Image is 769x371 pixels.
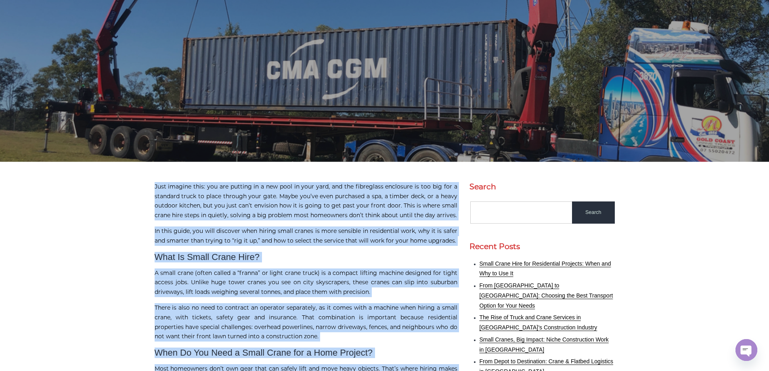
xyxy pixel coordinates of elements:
input: Search [572,201,615,224]
a: Small Cranes, Big Impact: Niche Construction Work in [GEOGRAPHIC_DATA] [480,336,609,353]
p: A small crane (often called a “franna” or light crane truck) is a compact lifting machine designe... [155,268,457,297]
p: Just imagine this: you are putting in a new pool in your yard, and the fibreglass enclosure is to... [155,182,457,220]
h2: When Do You Need a Small Crane for a Home Project? [155,348,457,358]
a: Small Crane Hire for Residential Projects: When and Why to Use It [480,260,611,277]
a: From [GEOGRAPHIC_DATA] to [GEOGRAPHIC_DATA]: Choosing the Best Transport Option for Your Needs [480,282,613,309]
p: There is also no need to contract an operator separately, as it comes with a machine when hiring ... [155,303,457,342]
a: The Rise of Truck and Crane Services in [GEOGRAPHIC_DATA]’s Construction Industry [480,314,597,331]
p: In this guide, you will discover when hiring small cranes is more sensible in residential work, w... [155,226,457,246]
h2: What Is Small Crane Hire? [155,252,457,262]
h2: Recent Posts [469,242,615,251]
h2: Search [469,182,615,191]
